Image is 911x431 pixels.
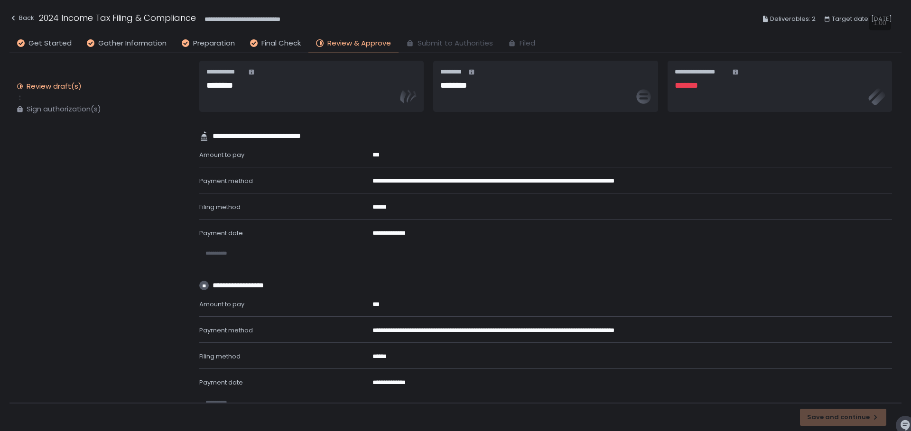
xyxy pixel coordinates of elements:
[98,38,167,49] span: Gather Information
[199,150,244,159] span: Amount to pay
[199,229,243,238] span: Payment date
[199,378,243,387] span: Payment date
[193,38,235,49] span: Preparation
[28,38,72,49] span: Get Started
[327,38,391,49] span: Review & Approve
[199,202,241,211] span: Filing method
[27,82,82,91] div: Review draft(s)
[39,11,196,24] h1: 2024 Income Tax Filing & Compliance
[832,13,892,25] span: Target date: [DATE]
[770,13,816,25] span: Deliverables: 2
[199,352,241,361] span: Filing method
[27,104,101,114] div: Sign authorization(s)
[199,176,253,185] span: Payment method
[9,12,34,24] div: Back
[520,38,535,49] span: Filed
[199,326,253,335] span: Payment method
[9,11,34,27] button: Back
[261,38,301,49] span: Final Check
[418,38,493,49] span: Submit to Authorities
[199,300,244,309] span: Amount to pay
